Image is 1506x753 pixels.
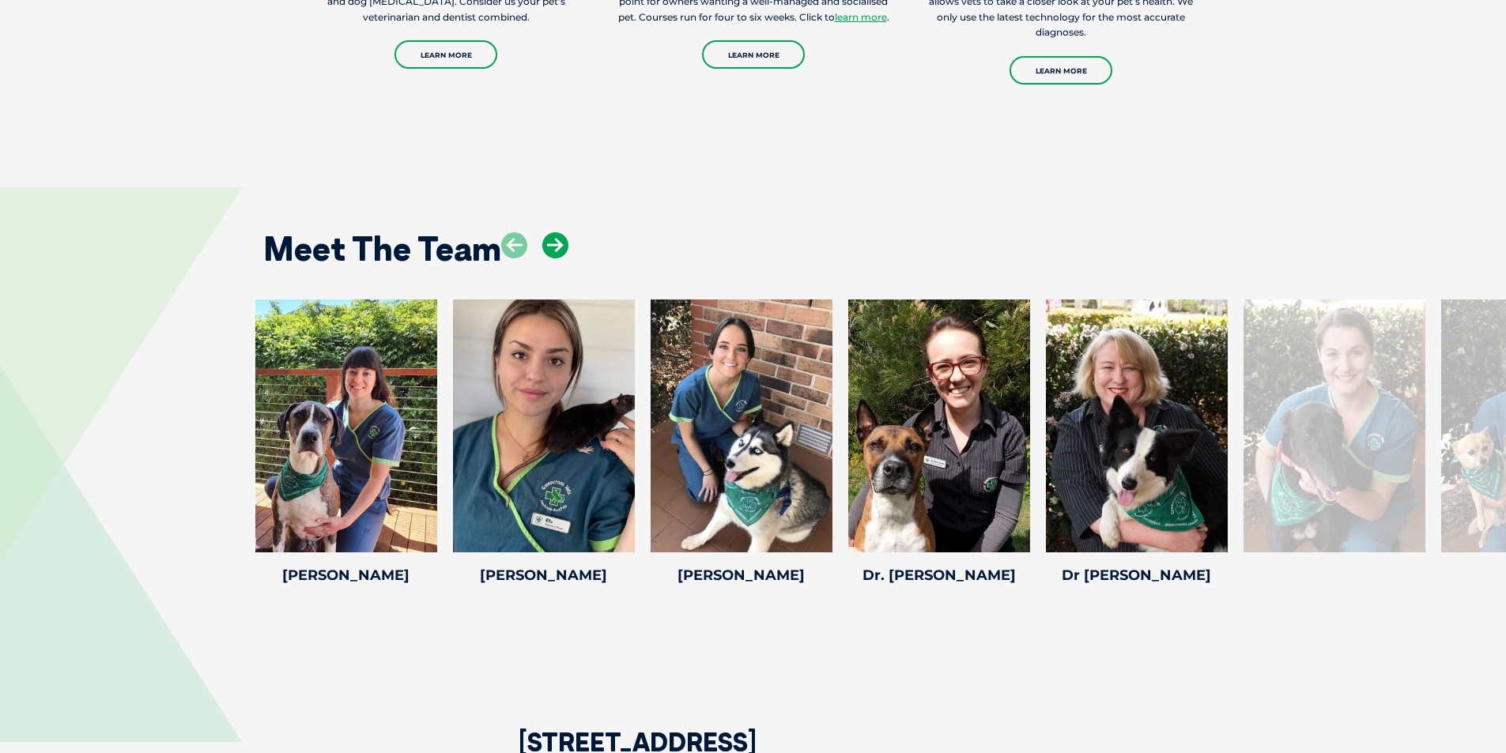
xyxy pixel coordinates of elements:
[453,568,635,582] h4: [PERSON_NAME]
[1475,72,1491,88] button: Search
[702,40,805,69] a: Learn More
[1010,56,1112,85] a: Learn More
[835,11,887,23] a: learn more
[651,568,832,582] h4: [PERSON_NAME]
[263,232,501,265] h2: Meet The Team
[394,40,497,69] a: Learn More
[255,568,437,582] h4: [PERSON_NAME]
[1046,568,1228,582] h4: Dr [PERSON_NAME]
[848,568,1030,582] h4: Dr. [PERSON_NAME]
